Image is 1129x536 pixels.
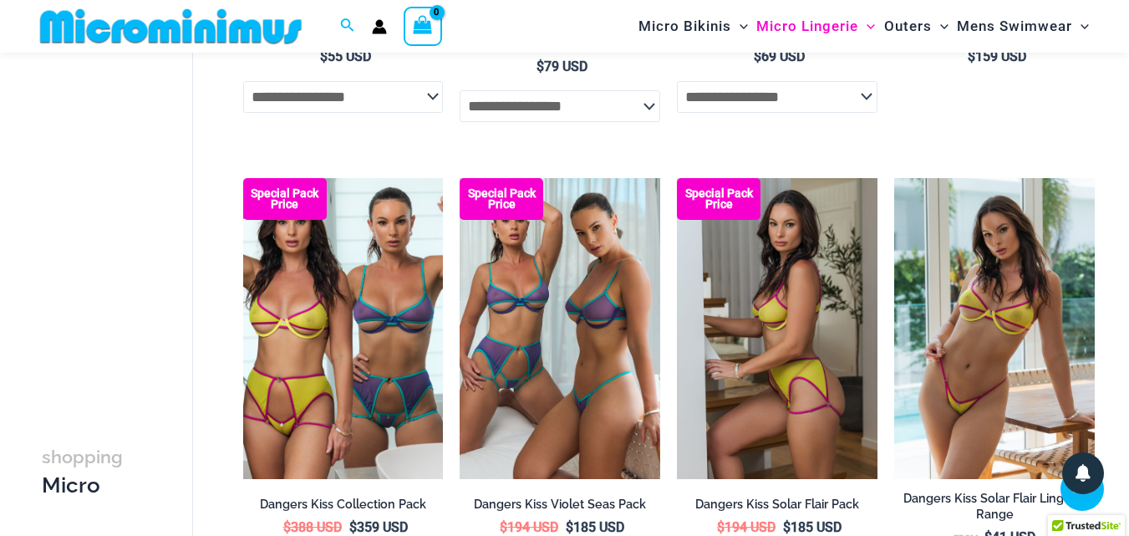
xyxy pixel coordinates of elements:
[283,519,342,535] bdi: 388 USD
[677,188,760,210] b: Special Pack Price
[677,178,877,479] img: Dangers Kiss Solar Flair 1060 Bra 6060 Thong 1760 Garter 03
[42,56,192,391] iframe: TrustedSite Certified
[460,178,660,479] a: Dangers kiss Violet Seas Pack Dangers Kiss Violet Seas 1060 Bra 611 Micro 04Dangers Kiss Violet S...
[632,3,1096,50] nav: Site Navigation
[566,519,573,535] span: $
[783,519,842,535] bdi: 185 USD
[320,48,328,64] span: $
[33,8,308,45] img: MM SHOP LOGO FLAT
[404,7,442,45] a: View Shopping Cart, empty
[894,178,1095,479] img: Dangers Kiss Solar Flair 1060 Bra 6060 Thong 01
[349,519,408,535] bdi: 359 USD
[752,5,879,48] a: Micro LingerieMenu ToggleMenu Toggle
[717,519,776,535] bdi: 194 USD
[42,447,123,467] span: shopping
[243,188,327,210] b: Special Pack Price
[884,5,932,48] span: Outers
[880,5,953,48] a: OutersMenu ToggleMenu Toggle
[754,48,761,64] span: $
[932,5,948,48] span: Menu Toggle
[372,19,387,34] a: Account icon link
[894,178,1095,479] a: Dangers Kiss Solar Flair 1060 Bra 6060 Thong 01Dangers Kiss Solar Flair 1060 Bra 6060 Thong 04Dan...
[283,519,291,535] span: $
[894,491,1095,528] a: Dangers Kiss Solar Flair Lingerie Range
[638,5,731,48] span: Micro Bikinis
[243,497,444,513] h2: Dangers Kiss Collection Pack
[756,5,858,48] span: Micro Lingerie
[783,519,791,535] span: $
[460,178,660,479] img: Dangers kiss Violet Seas Pack
[349,519,357,535] span: $
[460,497,660,518] a: Dangers Kiss Violet Seas Pack
[677,178,877,479] a: Dangers kiss Solar Flair Pack Dangers Kiss Solar Flair 1060 Bra 6060 Thong 1760 Garter 03Dangers ...
[243,178,444,479] a: Dangers kiss Collection Pack Dangers Kiss Solar Flair 1060 Bra 611 Micro 1760 Garter 03Dangers Ki...
[460,188,543,210] b: Special Pack Price
[968,48,1026,64] bdi: 159 USD
[731,5,748,48] span: Menu Toggle
[243,497,444,518] a: Dangers Kiss Collection Pack
[42,442,134,528] h3: Micro Lingerie
[957,5,1072,48] span: Mens Swimwear
[894,491,1095,522] h2: Dangers Kiss Solar Flair Lingerie Range
[340,16,355,37] a: Search icon link
[968,48,975,64] span: $
[537,59,544,74] span: $
[1072,5,1089,48] span: Menu Toggle
[717,519,725,535] span: $
[754,48,805,64] bdi: 69 USD
[566,519,624,535] bdi: 185 USD
[500,519,507,535] span: $
[634,5,752,48] a: Micro BikinisMenu ToggleMenu Toggle
[243,178,444,479] img: Dangers kiss Collection Pack
[677,497,877,518] a: Dangers Kiss Solar Flair Pack
[858,5,875,48] span: Menu Toggle
[677,497,877,513] h2: Dangers Kiss Solar Flair Pack
[460,497,660,513] h2: Dangers Kiss Violet Seas Pack
[500,519,558,535] bdi: 194 USD
[537,59,587,74] bdi: 79 USD
[953,5,1093,48] a: Mens SwimwearMenu ToggleMenu Toggle
[320,48,371,64] bdi: 55 USD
